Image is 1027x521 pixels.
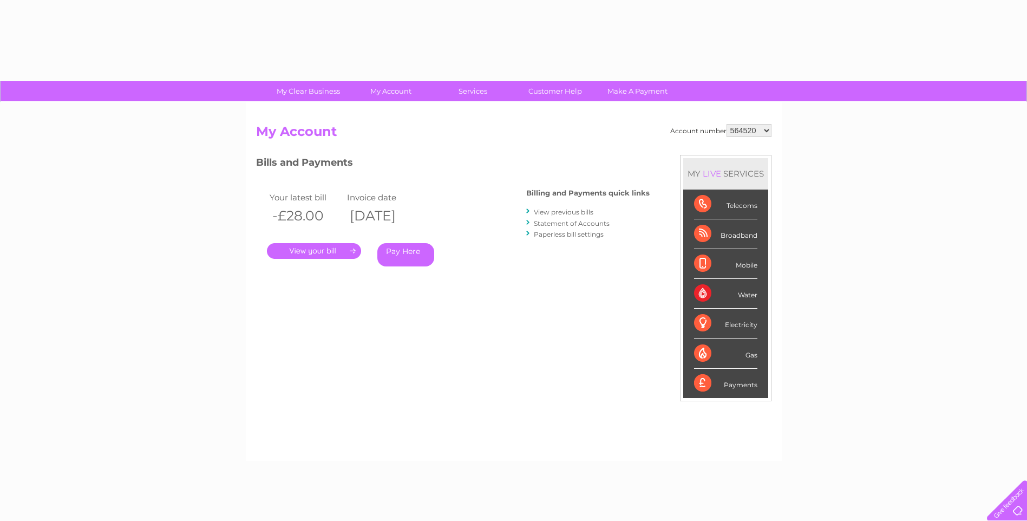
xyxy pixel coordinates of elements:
[267,243,361,259] a: .
[428,81,518,101] a: Services
[701,168,723,179] div: LIVE
[683,158,768,189] div: MY SERVICES
[526,189,650,197] h4: Billing and Payments quick links
[694,249,757,279] div: Mobile
[344,190,422,205] td: Invoice date
[694,369,757,398] div: Payments
[534,208,593,216] a: View previous bills
[346,81,435,101] a: My Account
[534,219,610,227] a: Statement of Accounts
[593,81,682,101] a: Make A Payment
[694,190,757,219] div: Telecoms
[670,124,771,137] div: Account number
[264,81,353,101] a: My Clear Business
[511,81,600,101] a: Customer Help
[256,124,771,145] h2: My Account
[267,205,345,227] th: -£28.00
[344,205,422,227] th: [DATE]
[377,243,434,266] a: Pay Here
[694,339,757,369] div: Gas
[534,230,604,238] a: Paperless bill settings
[694,309,757,338] div: Electricity
[267,190,345,205] td: Your latest bill
[694,219,757,249] div: Broadband
[256,155,650,174] h3: Bills and Payments
[694,279,757,309] div: Water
